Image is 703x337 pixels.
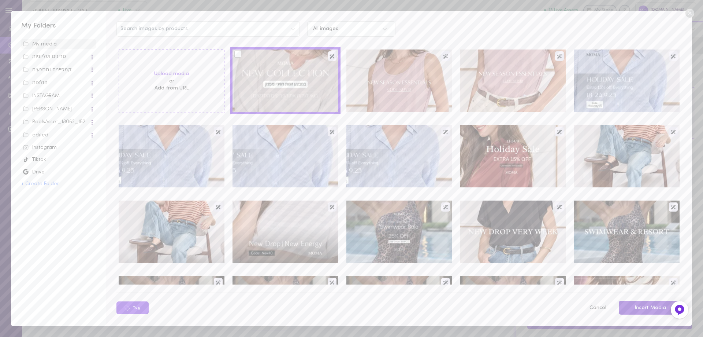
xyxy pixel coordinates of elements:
[674,304,685,315] img: Feedback Button
[120,26,188,32] span: Search images by products
[21,129,96,140] span: edited
[21,39,96,49] span: unsorted
[106,11,692,326] div: Search images by productsAll imagesUpload mediaorAdd from URLimageimageimageimageimageimageimagei...
[154,78,189,85] span: or
[23,132,90,139] div: edited
[21,77,96,88] span: חולצות
[23,53,90,61] div: סריגים ועליוניות
[21,51,96,62] span: סריגים ועליוניות
[21,22,56,29] span: My Folders
[155,85,189,91] span: Add from URL
[21,103,96,114] span: רילס
[21,64,96,75] span: קמפיינים ומבצעים
[21,182,59,187] button: + Create Folder
[23,118,90,126] div: ReelsAsset_18062_152
[313,26,338,32] div: All images
[21,116,96,127] span: ReelsAsset_18062_152
[116,301,149,314] button: Tag
[23,144,94,151] div: Instagram
[23,106,90,113] div: [PERSON_NAME]
[23,79,90,87] div: חולצות
[23,156,94,164] div: Tiktok
[23,92,90,100] div: INSTAGRAM
[23,66,90,74] div: קמפיינים ומבצעים
[21,90,96,101] span: INSTAGRAM
[619,301,682,315] button: Insert Media
[154,70,189,78] label: Upload media
[585,300,611,316] button: Cancel
[23,41,94,48] div: My media
[23,169,94,176] div: Drive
